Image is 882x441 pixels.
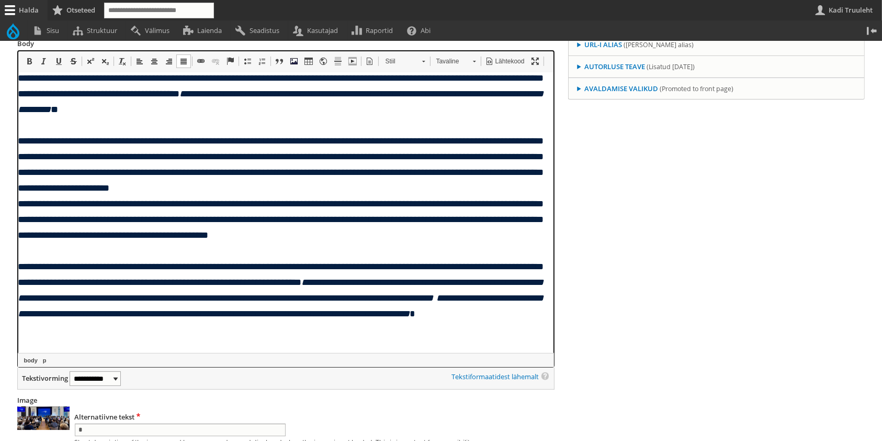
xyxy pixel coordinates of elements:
[347,20,402,41] a: Raportid
[288,20,347,41] a: Kasutajad
[528,54,542,68] a: Maksimeerimine
[584,40,622,49] span: URL-i alias
[380,54,431,69] a: Stiil
[37,54,51,68] a: Kursiiv (Ctrl+I)
[624,40,694,49] span: ([PERSON_NAME] alias)
[223,54,238,68] a: Ankru sisestamine/muutmine
[569,35,864,56] summary: URL-i alias ([PERSON_NAME] alias)
[301,54,316,68] a: Tabel
[176,54,191,68] a: Rööpjoondus
[75,412,143,422] label: Alternatiivne tekst
[402,20,440,41] a: Abi
[208,54,223,68] a: Lingi kaotamine
[647,62,695,71] span: (Lisatud [DATE])
[240,54,255,68] a: Punktloend
[569,79,864,100] summary: Avaldamise valikud (Promoted to front page)
[482,54,528,68] a: Lähtekood
[178,20,231,41] a: Laienda
[584,62,645,71] span: Autorluse teave
[660,84,733,93] span: (Promoted to front page)
[162,54,176,68] a: Paremjoondus
[22,356,40,365] a: body element
[17,38,34,49] label: Body
[17,395,37,405] label: Image
[68,20,126,41] a: Struktuur
[431,54,468,68] span: Tavaline
[316,54,331,68] a: IFrame
[51,54,66,68] a: Allajoonitud (Ctrl+U)
[569,57,864,78] summary: Autorluse teave (Lisatud [DATE])
[18,73,555,353] iframe: Tekstiredaktor, Body väli
[380,54,417,68] span: Stiil
[231,20,288,41] a: Seadistus
[98,54,112,68] a: Allindeks
[132,54,147,68] a: Vasakjoondus
[494,57,525,66] span: Lähtekood
[66,54,81,68] a: Läbijoonitud
[83,54,98,68] a: Ülaindeks
[451,372,539,381] a: Tekstiformaatidest lähemalt
[363,54,377,68] a: Mall
[255,54,269,68] a: Numberloend
[22,54,37,68] a: Paks (Ctrl+B)
[272,54,287,68] a: Blokktsitaat
[331,54,345,68] a: Horisontaaljoone sisestamine
[345,54,360,68] a: Video Embed
[862,20,882,41] button: Vertikaalasend
[115,54,130,68] a: Vormingu eemaldamine
[41,356,49,365] a: p element
[126,20,178,41] a: Välimus
[584,84,658,93] span: Avaldamise valikud
[28,20,68,41] a: Sisu
[431,54,481,69] a: Tavaline
[22,373,68,383] label: Tekstivorming
[147,54,162,68] a: Kesk
[194,54,208,68] a: Link (Ctrl+K)
[287,54,301,68] a: Insert images using Imce File Manager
